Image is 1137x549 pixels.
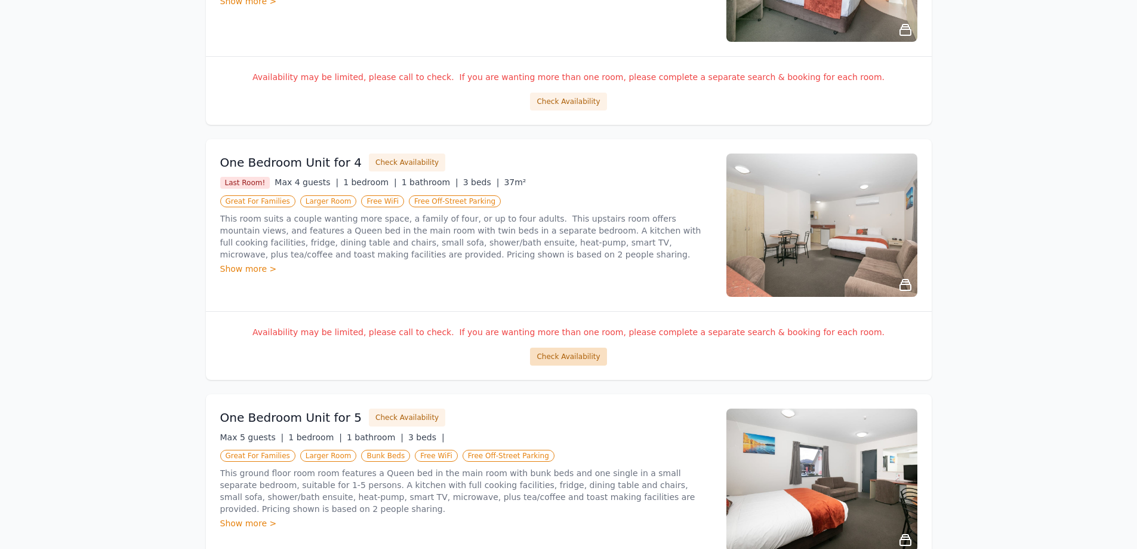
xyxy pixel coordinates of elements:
[408,433,445,442] span: 3 beds |
[369,154,445,171] button: Check Availability
[220,263,712,275] div: Show more >
[300,450,357,462] span: Larger Room
[369,409,445,427] button: Check Availability
[220,326,917,338] p: Availability may be limited, please call to check. If you are wanting more than one room, please ...
[300,195,357,207] span: Larger Room
[347,433,403,442] span: 1 bathroom |
[288,433,342,442] span: 1 bedroom |
[220,450,295,462] span: Great For Families
[402,177,458,187] span: 1 bathroom |
[275,177,338,187] span: Max 4 guests |
[530,348,606,366] button: Check Availability
[530,93,606,111] button: Check Availability
[220,71,917,83] p: Availability may be limited, please call to check. If you are wanting more than one room, please ...
[463,177,500,187] span: 3 beds |
[220,433,284,442] span: Max 5 guests |
[415,450,458,462] span: Free WiFi
[361,450,410,462] span: Bunk Beds
[361,195,404,207] span: Free WiFi
[220,517,712,529] div: Show more >
[220,213,712,260] p: This room suits a couple wanting more space, a family of four, or up to four adults. This upstair...
[463,450,554,462] span: Free Off-Street Parking
[504,177,526,187] span: 37m²
[220,154,362,171] h3: One Bedroom Unit for 4
[343,177,397,187] span: 1 bedroom |
[409,195,501,207] span: Free Off-Street Parking
[220,467,712,515] p: This ground floor room room features a Queen bed in the main room with bunk beds and one single i...
[220,177,270,189] span: Last Room!
[220,195,295,207] span: Great For Families
[220,409,362,426] h3: One Bedroom Unit for 5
